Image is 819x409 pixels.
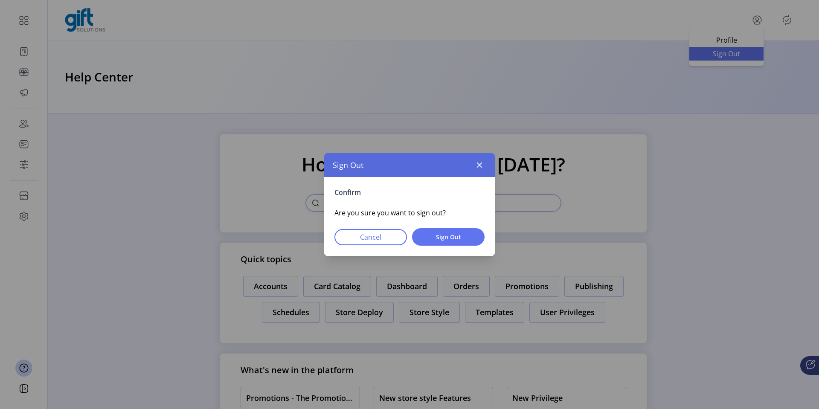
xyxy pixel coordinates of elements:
p: Confirm [334,187,485,197]
span: Sign Out [333,160,363,171]
p: Are you sure you want to sign out? [334,208,485,218]
span: Sign Out [423,232,473,241]
button: Cancel [334,229,407,245]
button: Sign Out [412,228,485,246]
span: Cancel [346,232,396,242]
